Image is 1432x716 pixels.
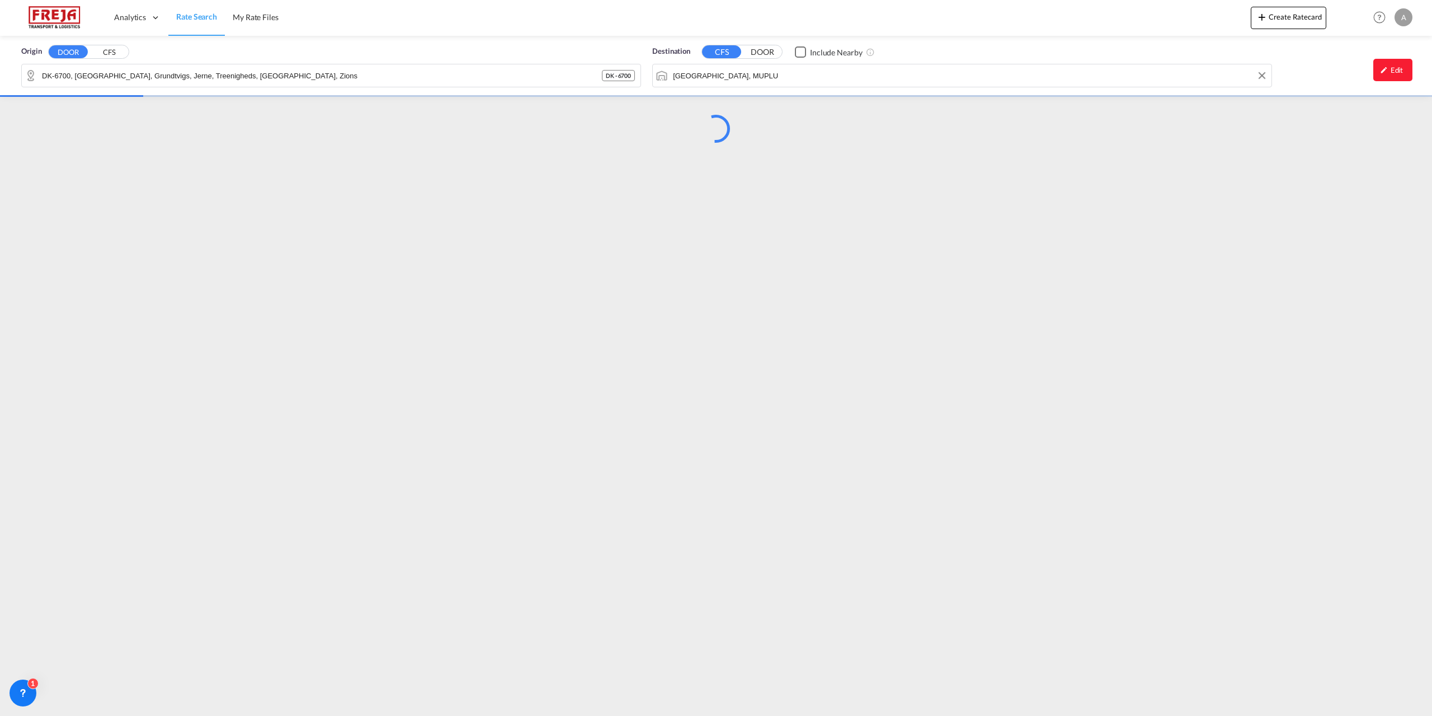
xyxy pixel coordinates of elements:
[42,67,602,84] input: Search by Door
[1251,7,1326,29] button: icon-plus 400-fgCreate Ratecard
[606,72,631,79] span: DK - 6700
[114,12,146,23] span: Analytics
[743,46,782,59] button: DOOR
[233,12,279,22] span: My Rate Files
[49,45,88,58] button: DOOR
[1380,66,1388,74] md-icon: icon-pencil
[22,64,640,87] md-input-container: DK-6700, Esbjerg, Grundtvigs, Jerne, Treenigheds, Vor Frelsers, Zions
[702,45,741,58] button: CFS
[866,48,875,57] md-icon: Unchecked: Ignores neighbouring ports when fetching rates.Checked : Includes neighbouring ports w...
[21,46,41,57] span: Origin
[1395,8,1412,26] div: A
[795,46,863,58] md-checkbox: Checkbox No Ink
[652,46,690,57] span: Destination
[810,47,863,58] div: Include Nearby
[1373,59,1412,81] div: icon-pencilEdit
[89,46,129,59] button: CFS
[1370,8,1395,28] div: Help
[1370,8,1389,27] span: Help
[1254,67,1270,84] button: Clear Input
[176,12,217,21] span: Rate Search
[17,5,92,30] img: 586607c025bf11f083711d99603023e7.png
[1255,10,1269,24] md-icon: icon-plus 400-fg
[673,67,1266,84] input: Search by Port
[653,64,1271,87] md-input-container: Port Louis, MUPLU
